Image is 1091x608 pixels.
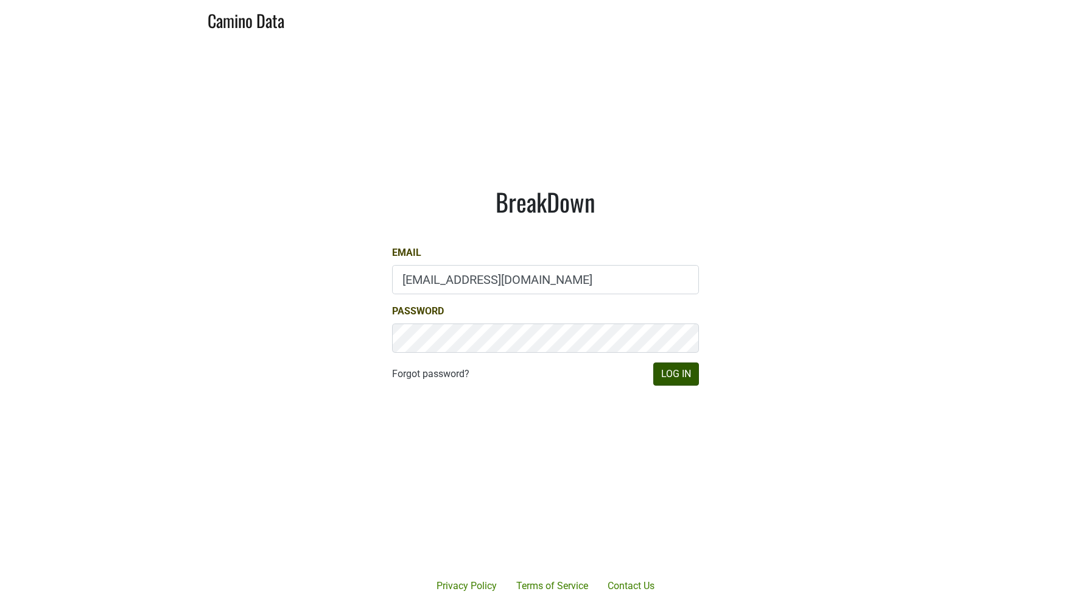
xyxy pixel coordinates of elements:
h1: BreakDown [392,187,699,216]
a: Terms of Service [507,574,598,598]
a: Privacy Policy [427,574,507,598]
button: Log In [653,362,699,386]
a: Contact Us [598,574,664,598]
label: Password [392,304,444,319]
a: Camino Data [208,5,284,34]
label: Email [392,246,421,260]
a: Forgot password? [392,367,469,381]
